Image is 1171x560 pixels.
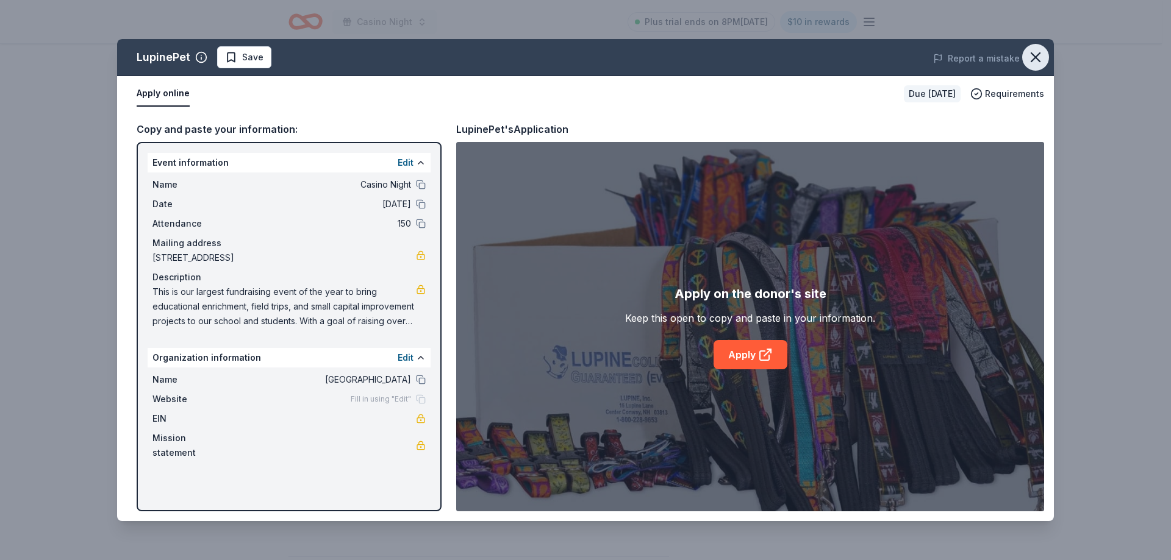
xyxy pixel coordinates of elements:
[625,311,875,325] div: Keep this open to copy and paste in your information.
[234,177,411,192] span: Casino Night
[152,270,426,285] div: Description
[152,177,234,192] span: Name
[970,87,1044,101] button: Requirements
[398,155,414,170] button: Edit
[398,350,414,365] button: Edit
[152,431,234,460] span: Mission statement
[148,153,431,172] div: Event information
[242,50,263,65] span: Save
[933,51,1020,66] button: Report a mistake
[137,81,190,107] button: Apply online
[217,46,271,68] button: Save
[351,394,411,404] span: Fill in using "Edit"
[137,48,190,67] div: LupinePet
[152,392,234,406] span: Website
[234,197,411,211] span: [DATE]
[675,284,826,303] div: Apply on the donor's site
[152,236,426,250] div: Mailing address
[152,411,234,426] span: EIN
[152,197,234,211] span: Date
[137,121,442,137] div: Copy and paste your information:
[234,216,411,231] span: 150
[148,348,431,367] div: Organization information
[152,285,416,328] span: This is our largest fundraising event of the year to bring educational enrichment, field trips, a...
[152,216,234,231] span: Attendance
[234,372,411,387] span: [GEOGRAPHIC_DATA]
[714,340,787,369] a: Apply
[904,85,961,102] div: Due [DATE]
[985,87,1044,101] span: Requirements
[152,372,234,387] span: Name
[456,121,568,137] div: LupinePet's Application
[152,250,416,265] span: [STREET_ADDRESS]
